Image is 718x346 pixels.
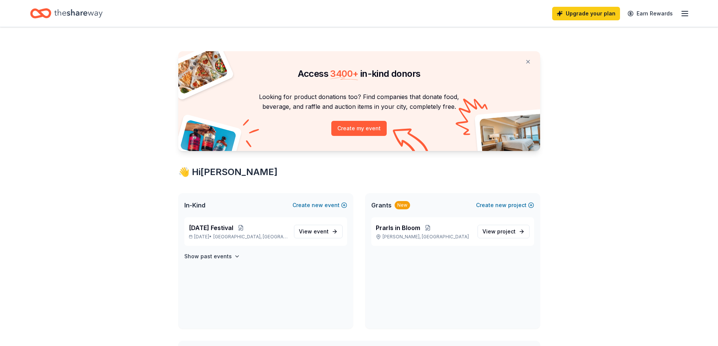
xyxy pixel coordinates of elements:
span: new [495,201,507,210]
span: new [312,201,323,210]
a: View event [294,225,343,238]
span: In-Kind [184,201,205,210]
button: Show past events [184,252,240,261]
span: [DATE] Festival [189,223,233,232]
div: 👋 Hi [PERSON_NAME] [178,166,540,178]
p: Looking for product donations too? Find companies that donate food, beverage, and raffle and auct... [187,92,531,112]
span: Access in-kind donors [298,68,421,79]
span: [GEOGRAPHIC_DATA], [GEOGRAPHIC_DATA] [213,234,288,240]
a: Earn Rewards [623,7,677,20]
a: View project [478,225,530,238]
button: Create my event [331,121,387,136]
span: 3400 + [330,68,358,79]
span: project [497,228,516,235]
button: Createnewproject [476,201,534,210]
h4: Show past events [184,252,232,261]
span: Grants [371,201,392,210]
span: event [314,228,329,235]
p: [PERSON_NAME], [GEOGRAPHIC_DATA] [376,234,472,240]
span: View [299,227,329,236]
img: Curvy arrow [393,128,430,157]
img: Pizza [170,47,228,95]
div: New [395,201,410,209]
button: Createnewevent [292,201,347,210]
a: Upgrade your plan [552,7,620,20]
a: Home [30,5,103,22]
span: View [482,227,516,236]
p: [DATE] • [189,234,288,240]
span: Prarls in Bloom [376,223,420,232]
